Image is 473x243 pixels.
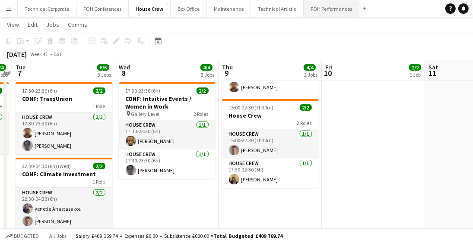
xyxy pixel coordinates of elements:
[97,64,109,71] span: 6/6
[16,82,112,154] app-job-card: 17:30-23:30 (6h)2/2CONF: TransUnion1 RoleHouse Crew2/217:30-23:30 (6h)[PERSON_NAME][PERSON_NAME]
[410,72,421,78] div: 1 Job
[3,19,22,30] a: View
[16,158,112,230] app-job-card: 22:30-04:30 (6h) (Wed)2/2CONF: Climate Investment1 RoleHouse Crew2/222:30-04:30 (6h)Venetia Anast...
[325,63,332,71] span: Fri
[119,63,130,71] span: Wed
[93,103,105,109] span: 1 Role
[251,0,304,17] button: Technical Artistic
[48,233,68,239] span: All jobs
[222,99,319,188] app-job-card: 15:00-22:30 (7h30m)2/2House Crew2 RolesHouse Crew1/115:00-22:30 (7h30m)[PERSON_NAME]House Crew1/1...
[119,82,216,179] app-job-card: 17:30-23:30 (6h)2/2CONF: Intuitive Events / Women in Work Gallery Level2 RolesHouse Crew1/117:30-...
[29,51,50,57] span: Week 41
[304,0,359,17] button: FOH Performances
[222,112,319,119] h3: House Crew
[7,21,19,28] span: View
[4,231,40,241] button: Budgeted
[93,87,105,94] span: 2/2
[324,68,332,78] span: 10
[14,68,25,78] span: 7
[222,159,319,188] app-card-role: House Crew1/117:30-22:30 (5h)[PERSON_NAME]
[213,233,283,239] span: Total Budgeted £409 769.74
[14,233,39,239] span: Budgeted
[119,150,216,179] app-card-role: House Crew1/117:30-23:30 (6h)[PERSON_NAME]
[93,178,105,185] span: 1 Role
[22,163,71,169] span: 22:30-04:30 (6h) (Wed)
[68,21,87,28] span: Comms
[194,111,209,117] span: 2 Roles
[76,233,283,239] div: Salary £409 169.74 + Expenses £0.00 + Subsistence £600.00 =
[16,112,112,154] app-card-role: House Crew2/217:30-23:30 (6h)[PERSON_NAME][PERSON_NAME]
[7,50,27,59] div: [DATE]
[93,163,105,169] span: 2/2
[28,21,38,28] span: Edit
[409,64,421,71] span: 2/2
[16,188,112,230] app-card-role: House Crew2/222:30-04:30 (6h)Venetia Anastasakou[PERSON_NAME]
[129,0,171,17] button: House Crew
[22,87,57,94] span: 17:30-23:30 (6h)
[98,72,111,78] div: 3 Jobs
[222,129,319,159] app-card-role: House Crew1/115:00-22:30 (7h30m)[PERSON_NAME]
[24,19,41,30] a: Edit
[16,63,25,71] span: Tue
[200,64,213,71] span: 4/4
[229,104,274,111] span: 15:00-22:30 (7h30m)
[297,120,312,126] span: 2 Roles
[304,64,316,71] span: 4/4
[221,68,233,78] span: 9
[171,0,207,17] button: Box Office
[43,19,63,30] a: Jobs
[119,95,216,110] h3: CONF: Intuitive Events / Women in Work
[207,0,251,17] button: Maintenance
[197,87,209,94] span: 2/2
[429,63,438,71] span: Sat
[131,111,160,117] span: Gallery Level
[46,21,59,28] span: Jobs
[300,104,312,111] span: 2/2
[64,19,91,30] a: Comms
[222,63,233,71] span: Thu
[16,95,112,103] h3: CONF: TransUnion
[16,170,112,178] h3: CONF: Climate Investment
[18,0,76,17] button: Technical Corporate
[54,51,62,57] div: BST
[126,87,161,94] span: 17:30-23:30 (6h)
[201,72,214,78] div: 2 Jobs
[304,72,317,78] div: 2 Jobs
[222,66,319,96] app-card-role: House Crew1/105:30-18:00 (12h30m)[PERSON_NAME]
[427,68,438,78] span: 11
[76,0,129,17] button: FOH Conferences
[117,68,130,78] span: 8
[119,120,216,150] app-card-role: House Crew1/117:30-23:30 (6h)[PERSON_NAME]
